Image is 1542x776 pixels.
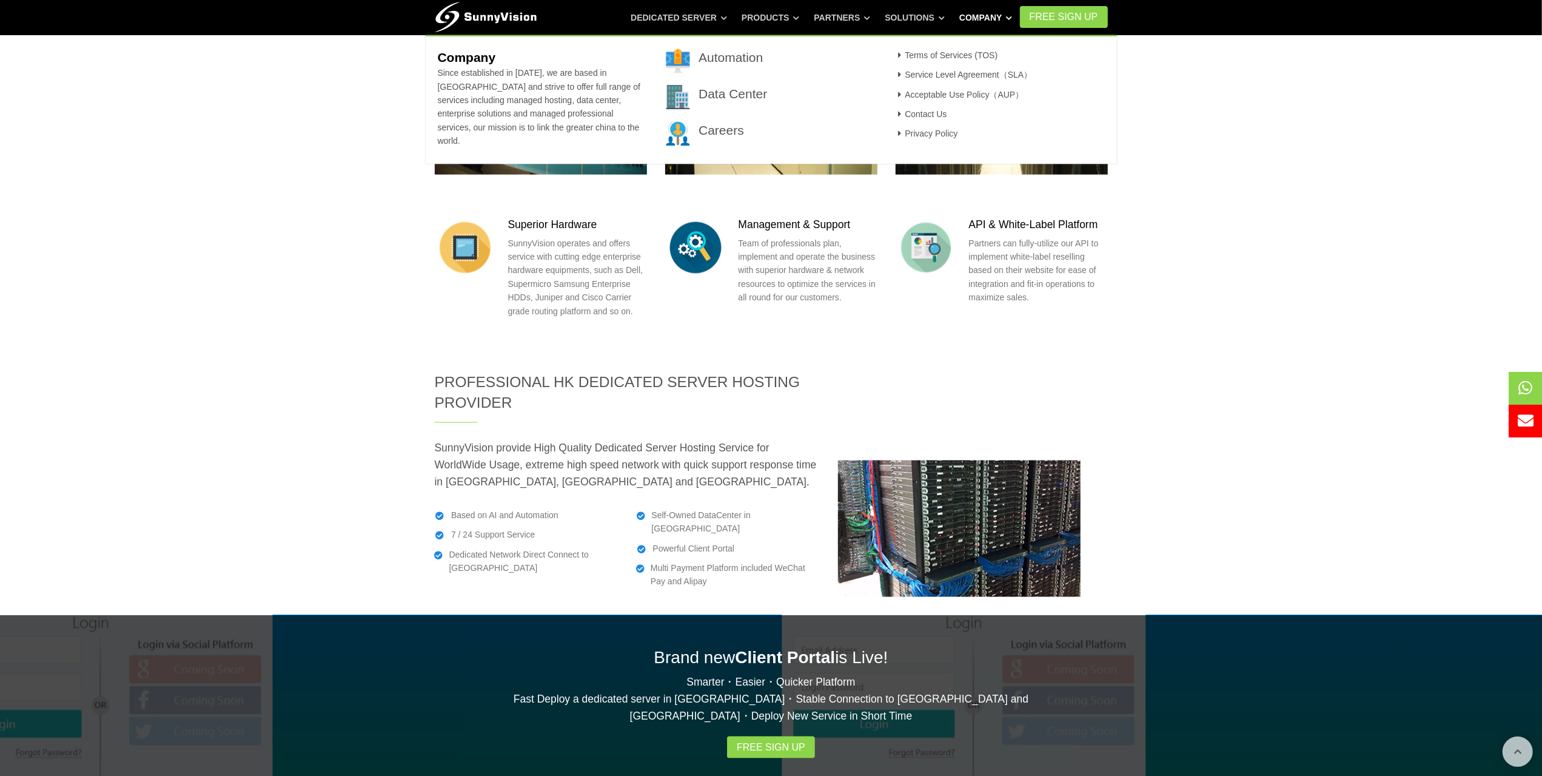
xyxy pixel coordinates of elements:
[437,68,640,146] span: Since established in [DATE], we are based in [GEOGRAPHIC_DATA] and strive to offer full range of ...
[437,50,495,64] b: Company
[699,87,767,101] a: Data Center
[894,70,1033,79] a: Service Level Agreement（SLA）
[739,237,877,305] p: Team of professionals plan, implement and operate the business with superior hardware & network r...
[435,439,820,490] p: SunnyVision provide High Quality Dedicated Server Hosting Service for WorldWide Usage, extreme hi...
[838,461,1081,597] img: SunnyVision HK DataCenter - Server Rack
[666,85,690,109] img: 002-town.png
[636,508,820,536] li: Self-Owned DataCenter in [GEOGRAPHIC_DATA]
[699,50,763,64] a: Automation
[739,217,877,232] h3: Management & Support
[814,7,871,29] a: Partners
[959,7,1013,29] a: Company
[508,217,647,232] h3: Superior Hardware
[435,548,618,575] li: Dedicated Network Direct Connect to [GEOGRAPHIC_DATA]
[508,237,647,318] p: SunnyVision operates and offers service with cutting edge enterprise hardware equipments, such as...
[666,121,690,146] img: 003-research.png
[435,528,618,541] li: 7 / 24 Support Service
[727,737,815,758] a: Free Sign Up
[435,673,1108,724] p: Smarter・Easier・Quicker Platform Fast Deploy a dedicated server in [GEOGRAPHIC_DATA]・Stable Connec...
[699,123,744,137] a: Careers
[894,50,998,60] a: Terms of Services (TOS)
[894,129,958,138] a: Privacy Policy
[435,646,1108,669] h2: Brand new is Live!
[631,7,727,29] a: Dedicated Server
[426,35,1117,164] div: Company
[969,237,1108,305] p: Partners can fully-utilize our API to implement white-label reselling based on their website for ...
[896,217,956,278] img: flat-chart-page.png
[666,49,690,73] img: 001-brand.png
[885,7,945,29] a: Solutions
[435,372,820,414] h2: Professional HK Dedicated Server Hosting Provider
[636,561,820,589] li: Multi Payment Platform included WeChat Pay and Alipay
[435,217,495,278] img: flat-cpu-core-alt.png
[665,217,726,278] img: flat-search-cogs.png
[969,217,1108,232] h3: API & White-Label Platform
[742,7,800,29] a: Products
[735,648,835,667] strong: Client Portal
[435,508,618,522] li: Based on AI and Automation
[636,542,820,555] li: Powerful Client Portal
[894,109,947,119] a: Contact Us
[1020,6,1108,28] a: FREE Sign Up
[894,90,1024,100] a: Acceptable Use Policy（AUP）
